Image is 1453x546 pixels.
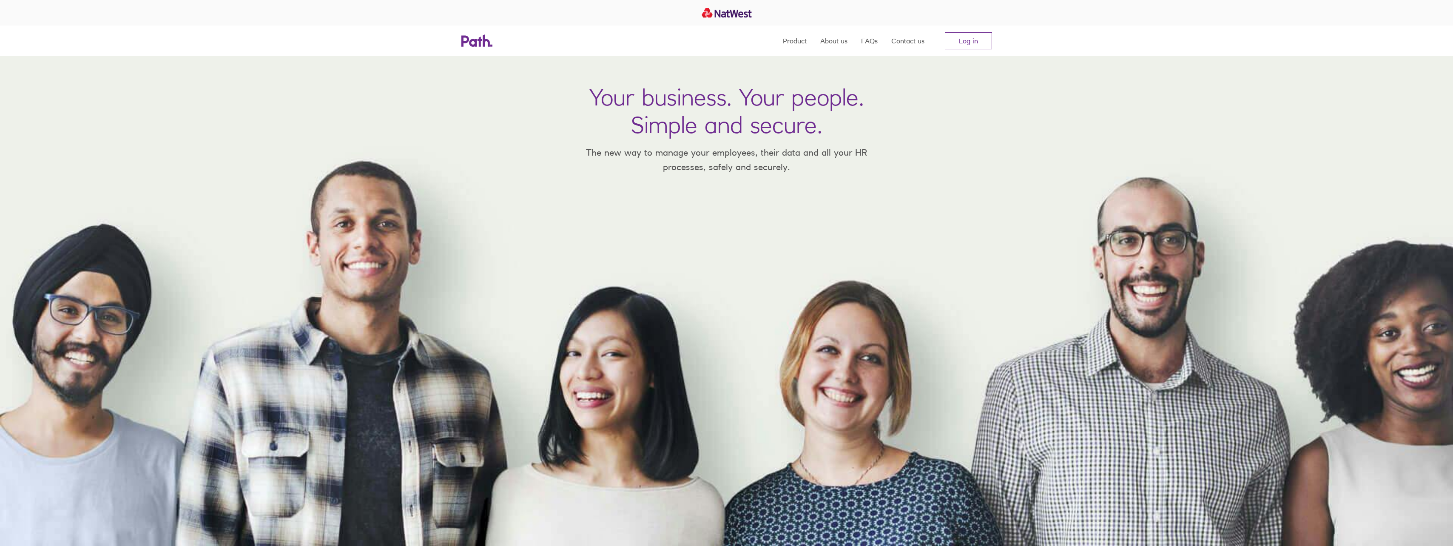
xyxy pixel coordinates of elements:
[574,145,880,174] p: The new way to manage your employees, their data and all your HR processes, safely and securely.
[861,26,878,56] a: FAQs
[820,26,847,56] a: About us
[945,32,992,49] a: Log in
[783,26,807,56] a: Product
[589,83,864,139] h1: Your business. Your people. Simple and secure.
[891,26,924,56] a: Contact us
